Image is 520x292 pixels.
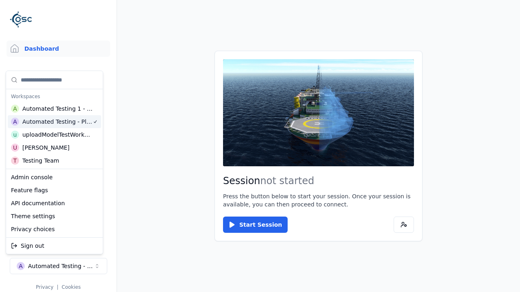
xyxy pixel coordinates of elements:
div: Admin console [8,171,101,184]
div: Sign out [8,239,101,252]
div: API documentation [8,197,101,210]
div: Suggestions [6,238,103,254]
div: Feature flags [8,184,101,197]
div: [PERSON_NAME] [22,144,69,152]
div: Automated Testing 1 - Playwright [22,105,93,113]
div: Workspaces [8,91,101,102]
div: Suggestions [6,71,103,169]
div: Privacy choices [8,223,101,236]
div: Theme settings [8,210,101,223]
div: A [11,118,19,126]
div: Suggestions [6,169,103,237]
div: A [11,105,19,113]
div: U [11,144,19,152]
div: Testing Team [22,157,59,165]
div: u [11,131,19,139]
div: Automated Testing - Playwright [22,118,93,126]
div: uploadModelTestWorkspace [22,131,92,139]
div: T [11,157,19,165]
